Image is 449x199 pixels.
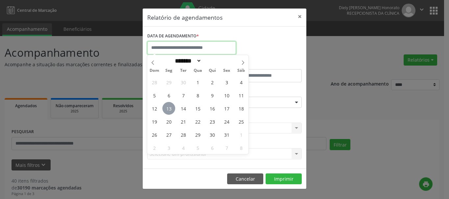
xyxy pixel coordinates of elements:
[206,128,219,141] span: Outubro 30, 2025
[220,128,233,141] span: Outubro 31, 2025
[235,141,248,154] span: Novembro 8, 2025
[206,89,219,102] span: Outubro 9, 2025
[234,69,248,73] span: Sáb
[162,69,176,73] span: Seg
[162,89,175,102] span: Outubro 6, 2025
[201,57,223,64] input: Year
[266,173,302,185] button: Imprimir
[177,128,190,141] span: Outubro 28, 2025
[206,76,219,89] span: Outubro 2, 2025
[220,89,233,102] span: Outubro 10, 2025
[235,102,248,115] span: Outubro 18, 2025
[162,128,175,141] span: Outubro 27, 2025
[293,9,306,25] button: Close
[173,57,201,64] select: Month
[147,13,223,22] h5: Relatório de agendamentos
[235,76,248,89] span: Outubro 4, 2025
[235,128,248,141] span: Novembro 1, 2025
[148,89,161,102] span: Outubro 5, 2025
[191,69,205,73] span: Qua
[206,102,219,115] span: Outubro 16, 2025
[191,102,204,115] span: Outubro 15, 2025
[191,89,204,102] span: Outubro 8, 2025
[205,69,220,73] span: Qui
[162,141,175,154] span: Novembro 3, 2025
[191,128,204,141] span: Outubro 29, 2025
[191,141,204,154] span: Novembro 5, 2025
[148,141,161,154] span: Novembro 2, 2025
[147,69,162,73] span: Dom
[191,76,204,89] span: Outubro 1, 2025
[220,141,233,154] span: Novembro 7, 2025
[227,173,263,185] button: Cancelar
[148,76,161,89] span: Setembro 28, 2025
[191,115,204,128] span: Outubro 22, 2025
[206,115,219,128] span: Outubro 23, 2025
[177,141,190,154] span: Novembro 4, 2025
[220,69,234,73] span: Sex
[220,102,233,115] span: Outubro 17, 2025
[162,115,175,128] span: Outubro 20, 2025
[235,115,248,128] span: Outubro 25, 2025
[147,31,199,41] label: DATA DE AGENDAMENTO
[176,69,191,73] span: Ter
[220,76,233,89] span: Outubro 3, 2025
[226,59,302,69] label: ATÉ
[177,102,190,115] span: Outubro 14, 2025
[206,141,219,154] span: Novembro 6, 2025
[177,76,190,89] span: Setembro 30, 2025
[148,102,161,115] span: Outubro 12, 2025
[177,115,190,128] span: Outubro 21, 2025
[235,89,248,102] span: Outubro 11, 2025
[162,102,175,115] span: Outubro 13, 2025
[220,115,233,128] span: Outubro 24, 2025
[148,128,161,141] span: Outubro 26, 2025
[148,115,161,128] span: Outubro 19, 2025
[177,89,190,102] span: Outubro 7, 2025
[162,76,175,89] span: Setembro 29, 2025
